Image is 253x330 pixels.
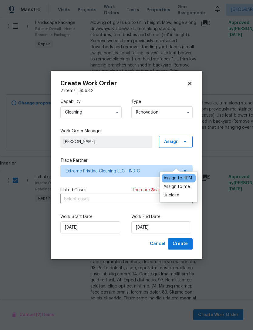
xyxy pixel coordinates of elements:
label: Work Start Date [60,214,122,220]
h2: Create Work Order [60,80,187,87]
span: Extreme Pristine Cleaning LLC - IND-C [66,168,179,174]
span: $ 563.2 [79,89,93,93]
button: Show options [113,109,121,116]
input: M/D/YYYY [131,221,191,233]
button: Cancel [147,238,168,250]
label: Work End Date [131,214,193,220]
label: Trade Partner [60,158,193,164]
div: 2 items | [60,88,193,94]
input: Select cases [60,195,176,204]
label: Type [131,99,193,105]
button: Create [168,238,193,250]
div: Assign to HPM [164,175,192,181]
input: Select... [60,106,122,118]
input: Select... [131,106,193,118]
span: Linked Cases [60,187,86,193]
input: M/D/YYYY [60,221,120,233]
div: Assign to me [164,184,190,190]
span: Assign [164,139,179,145]
button: Show options [184,109,192,116]
span: [PERSON_NAME] [63,139,149,145]
span: There are case s for this home [132,187,193,193]
div: Unclaim [164,192,179,198]
span: 3 [151,188,154,192]
label: Work Order Manager [60,128,193,134]
label: Capability [60,99,122,105]
span: Create [173,240,188,248]
span: Cancel [150,240,165,248]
